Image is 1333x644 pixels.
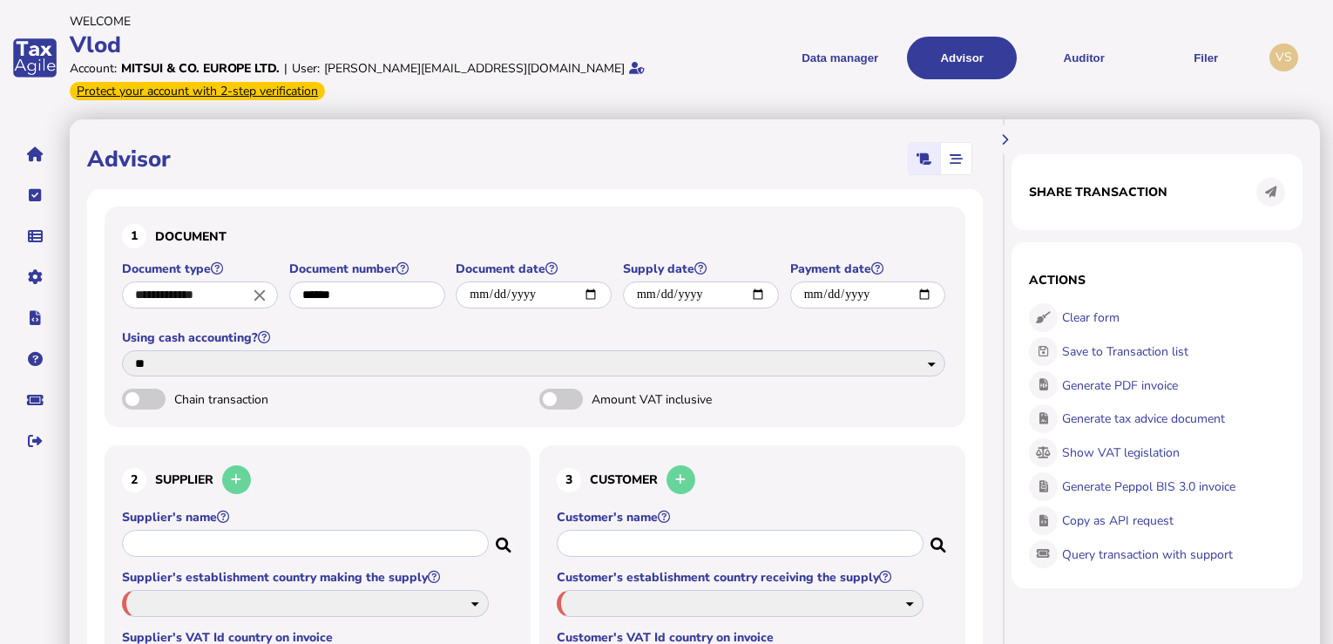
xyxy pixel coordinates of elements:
h3: Document [122,224,948,248]
h1: Advisor [87,144,171,174]
button: Shows a dropdown of Data manager options [785,37,895,79]
button: Home [17,136,53,173]
app-field: Select a document type [122,261,281,321]
mat-button-toggle: Classic scrolling page view [909,143,940,174]
i: Data manager [28,236,43,237]
div: | [284,60,288,77]
div: From Oct 1, 2025, 2-step verification will be required to login. Set it up now... [70,82,325,100]
i: Search for a dummy seller [496,532,513,546]
span: Chain transaction [174,391,357,408]
label: Document number [289,261,448,277]
button: Add a new supplier to the database [222,465,251,494]
div: 1 [122,224,146,248]
menu: navigate products [670,37,1262,79]
button: Raise a support ticket [17,382,53,418]
button: Auditor [1029,37,1139,79]
button: Manage settings [17,259,53,295]
button: Shows a dropdown of VAT Advisor options [907,37,1017,79]
button: Add a new customer to the database [666,465,695,494]
i: Email verified [629,62,645,74]
button: Tasks [17,177,53,214]
span: Amount VAT inclusive [592,391,775,408]
div: Profile settings [1269,44,1298,72]
i: Close [250,285,269,304]
h3: Supplier [122,463,513,497]
label: Using cash accounting? [122,329,948,346]
button: Filer [1151,37,1261,79]
h1: Actions [1029,272,1285,288]
div: 2 [122,468,146,492]
label: Payment date [790,261,949,277]
button: Data manager [17,218,53,254]
button: Sign out [17,423,53,459]
h1: Share transaction [1029,184,1167,200]
div: Mitsui & Co. Europe Ltd. [121,60,280,77]
div: 3 [557,468,581,492]
div: Account: [70,60,117,77]
label: Supplier's establishment country making the supply [122,569,491,586]
label: Document date [456,261,614,277]
button: Share transaction [1256,178,1285,207]
div: Welcome [70,13,661,30]
label: Customer's establishment country receiving the supply [557,569,926,586]
div: User: [292,60,320,77]
label: Document type [122,261,281,277]
button: Help pages [17,341,53,377]
label: Supply date [623,261,782,277]
mat-button-toggle: Stepper view [940,143,971,174]
div: Vlod [70,30,661,60]
button: Hide [991,125,1019,154]
div: [PERSON_NAME][EMAIL_ADDRESS][DOMAIN_NAME] [324,60,625,77]
i: Search for a dummy customer [930,532,948,546]
label: Supplier's name [122,509,491,525]
button: Developer hub links [17,300,53,336]
label: Customer's name [557,509,926,525]
h3: Customer [557,463,948,497]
